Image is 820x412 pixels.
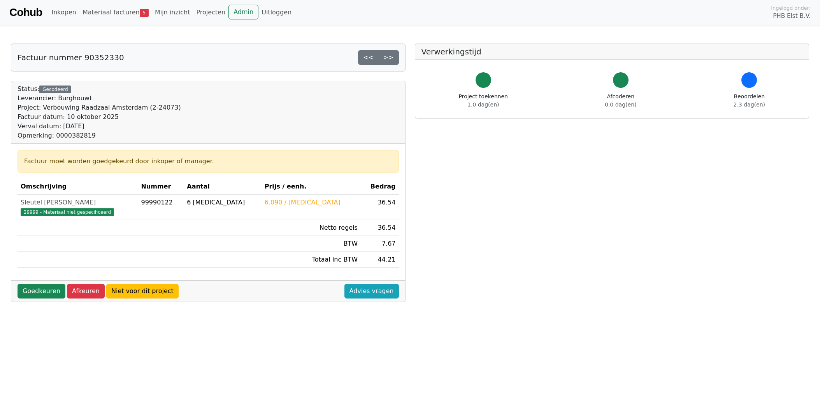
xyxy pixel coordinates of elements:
div: Project: Verbouwing Raadzaal Amsterdam (2-24073) [18,103,181,112]
span: 2.3 dag(en) [734,101,765,108]
a: Afkeuren [67,284,105,299]
h5: Factuur nummer 90352330 [18,53,124,62]
th: Nummer [138,179,184,195]
th: Omschrijving [18,179,138,195]
td: 36.54 [361,195,399,220]
div: Beoordelen [734,93,765,109]
th: Aantal [184,179,261,195]
a: Sleutel [PERSON_NAME]29999 - Materiaal niet gespecificeerd [21,198,135,216]
div: 6.090 / [MEDICAL_DATA] [265,198,358,207]
div: Factuur datum: 10 oktober 2025 [18,112,181,122]
div: 6 [MEDICAL_DATA] [187,198,258,207]
span: 5 [140,9,149,17]
a: Goedkeuren [18,284,65,299]
th: Prijs / eenh. [262,179,361,195]
div: Status: [18,84,181,140]
span: 0.0 dag(en) [605,101,636,108]
td: 36.54 [361,220,399,236]
td: Netto regels [262,220,361,236]
div: Project toekennen [459,93,508,109]
a: Niet voor dit project [106,284,179,299]
a: Advies vragen [344,284,399,299]
div: Verval datum: [DATE] [18,122,181,131]
span: PHB Elst B.V. [773,12,811,21]
a: Cohub [9,3,42,22]
td: 99990122 [138,195,184,220]
span: 29999 - Materiaal niet gespecificeerd [21,208,114,216]
div: Factuur moet worden goedgekeurd door inkoper of manager. [24,157,392,166]
td: BTW [262,236,361,252]
div: Leverancier: Burghouwt [18,94,181,103]
a: Mijn inzicht [152,5,193,20]
span: Ingelogd onder: [771,4,811,12]
h5: Verwerkingstijd [421,47,803,56]
a: Materiaal facturen5 [79,5,152,20]
a: << [358,50,379,65]
span: 1.0 dag(en) [467,101,499,108]
a: >> [378,50,399,65]
td: Totaal inc BTW [262,252,361,268]
th: Bedrag [361,179,399,195]
div: Sleutel [PERSON_NAME] [21,198,135,207]
a: Projecten [193,5,228,20]
a: Inkopen [48,5,79,20]
div: Gecodeerd [39,86,71,93]
a: Admin [228,5,258,19]
a: Uitloggen [258,5,295,20]
td: 7.67 [361,236,399,252]
div: Afcoderen [605,93,636,109]
div: Opmerking: 0000382819 [18,131,181,140]
td: 44.21 [361,252,399,268]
